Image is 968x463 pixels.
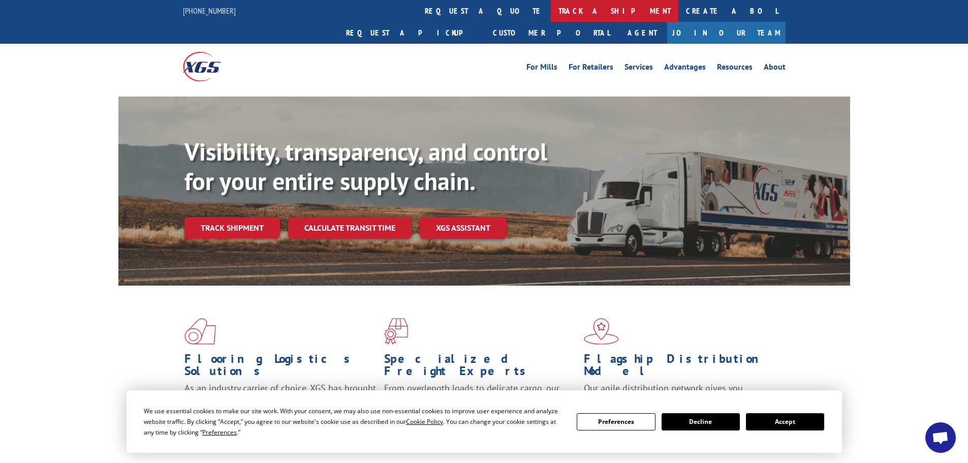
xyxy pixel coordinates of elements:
[338,22,485,44] a: Request a pickup
[420,217,507,239] a: XGS ASSISTANT
[925,422,956,453] div: Open chat
[384,382,576,427] p: From overlength loads to delicate cargo, our experienced staff knows the best way to move your fr...
[584,382,771,406] span: Our agile distribution network gives you nationwide inventory management on demand.
[526,63,557,74] a: For Mills
[662,413,740,430] button: Decline
[624,63,653,74] a: Services
[288,217,412,239] a: Calculate transit time
[664,63,706,74] a: Advantages
[617,22,667,44] a: Agent
[569,63,613,74] a: For Retailers
[667,22,786,44] a: Join Our Team
[144,406,565,438] div: We use essential cookies to make our site work. With your consent, we may also use non-essential ...
[584,318,619,345] img: xgs-icon-flagship-distribution-model-red
[746,413,824,430] button: Accept
[183,6,236,16] a: [PHONE_NUMBER]
[384,353,576,382] h1: Specialized Freight Experts
[384,318,408,345] img: xgs-icon-focused-on-flooring-red
[184,217,280,238] a: Track shipment
[577,413,655,430] button: Preferences
[584,353,776,382] h1: Flagship Distribution Model
[764,63,786,74] a: About
[127,390,842,453] div: Cookie Consent Prompt
[184,353,377,382] h1: Flooring Logistics Solutions
[202,428,237,437] span: Preferences
[485,22,617,44] a: Customer Portal
[406,417,443,426] span: Cookie Policy
[184,318,216,345] img: xgs-icon-total-supply-chain-intelligence-red
[184,382,376,418] span: As an industry carrier of choice, XGS has brought innovation and dedication to flooring logistics...
[184,136,547,197] b: Visibility, transparency, and control for your entire supply chain.
[717,63,753,74] a: Resources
